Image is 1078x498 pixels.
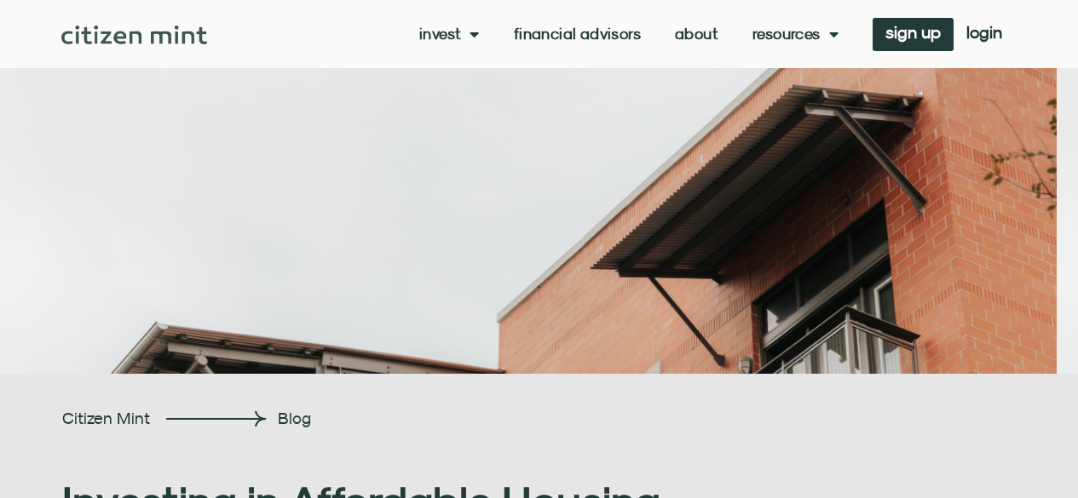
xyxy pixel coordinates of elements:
img: Citizen Mint [61,26,207,44]
a: Financial Advisors [514,26,641,43]
a: Resources [752,26,839,43]
h2: Citizen Mint [62,408,154,429]
span: sign up [885,26,941,38]
nav: Menu [419,26,839,43]
h2: Blog [278,408,713,429]
span: login [966,26,1002,38]
a: sign up [873,18,954,51]
a: Invest [419,26,480,43]
a: login [954,18,1015,51]
a: About [675,26,718,43]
